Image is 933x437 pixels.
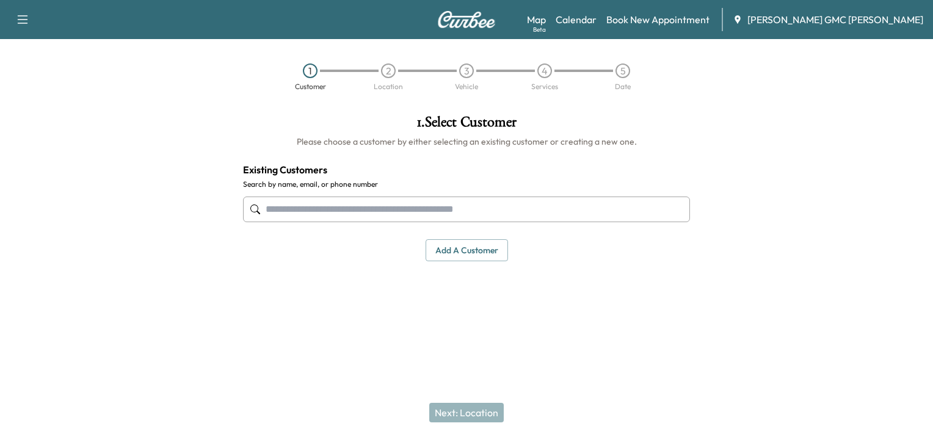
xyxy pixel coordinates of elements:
a: Calendar [556,12,597,27]
label: Search by name, email, or phone number [243,179,690,189]
h1: 1 . Select Customer [243,115,690,135]
div: Location [374,83,403,90]
div: Vehicle [455,83,478,90]
div: 2 [381,63,396,78]
div: 1 [303,63,318,78]
a: MapBeta [527,12,546,27]
span: [PERSON_NAME] GMC [PERSON_NAME] [747,12,923,27]
div: Customer [295,83,326,90]
a: Book New Appointment [606,12,710,27]
div: 5 [615,63,630,78]
button: Add a customer [426,239,508,262]
div: 4 [537,63,552,78]
div: Services [531,83,558,90]
img: Curbee Logo [437,11,496,28]
div: Beta [533,25,546,34]
div: 3 [459,63,474,78]
div: Date [615,83,631,90]
h6: Please choose a customer by either selecting an existing customer or creating a new one. [243,135,690,148]
h4: Existing Customers [243,162,690,177]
